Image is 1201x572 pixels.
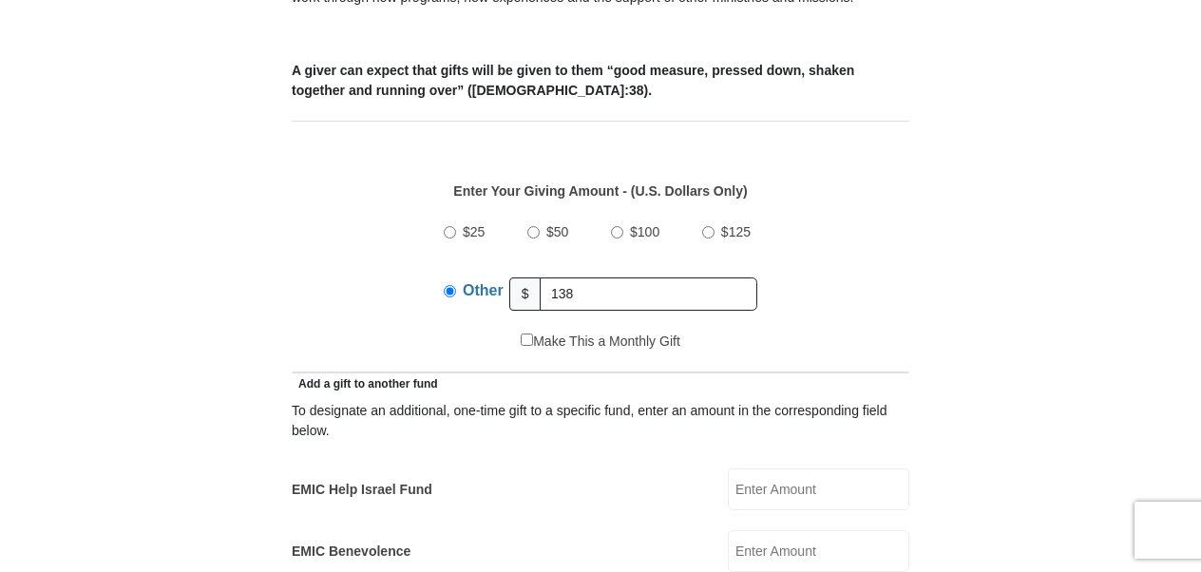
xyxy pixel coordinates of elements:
input: Other Amount [540,277,757,311]
span: $50 [546,224,568,239]
span: Other [463,282,504,298]
label: EMIC Benevolence [292,542,410,562]
label: Make This a Monthly Gift [521,332,680,352]
div: To designate an additional, one-time gift to a specific fund, enter an amount in the correspondin... [292,401,909,441]
span: $125 [721,224,751,239]
span: $25 [463,224,485,239]
span: Add a gift to another fund [292,377,438,391]
label: EMIC Help Israel Fund [292,480,432,500]
strong: Enter Your Giving Amount - (U.S. Dollars Only) [453,183,747,199]
input: Make This a Monthly Gift [521,334,533,346]
b: A giver can expect that gifts will be given to them “good measure, pressed down, shaken together ... [292,63,854,98]
input: Enter Amount [728,468,909,510]
span: $ [509,277,542,311]
span: $100 [630,224,659,239]
input: Enter Amount [728,530,909,572]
